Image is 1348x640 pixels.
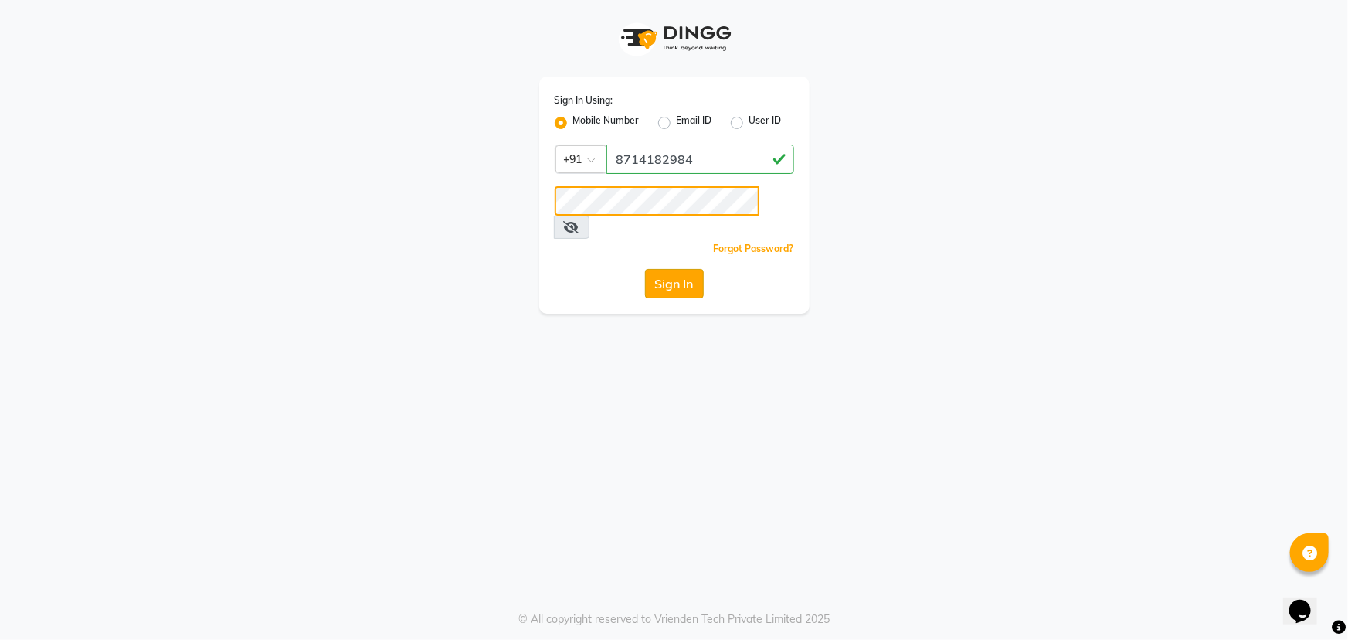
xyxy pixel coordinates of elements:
[1283,578,1333,625] iframe: chat widget
[606,145,794,174] input: Username
[645,269,704,298] button: Sign In
[555,186,759,216] input: Username
[749,114,782,132] label: User ID
[573,114,640,132] label: Mobile Number
[677,114,712,132] label: Email ID
[613,15,736,61] img: logo1.svg
[714,243,794,254] a: Forgot Password?
[555,94,613,107] label: Sign In Using:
